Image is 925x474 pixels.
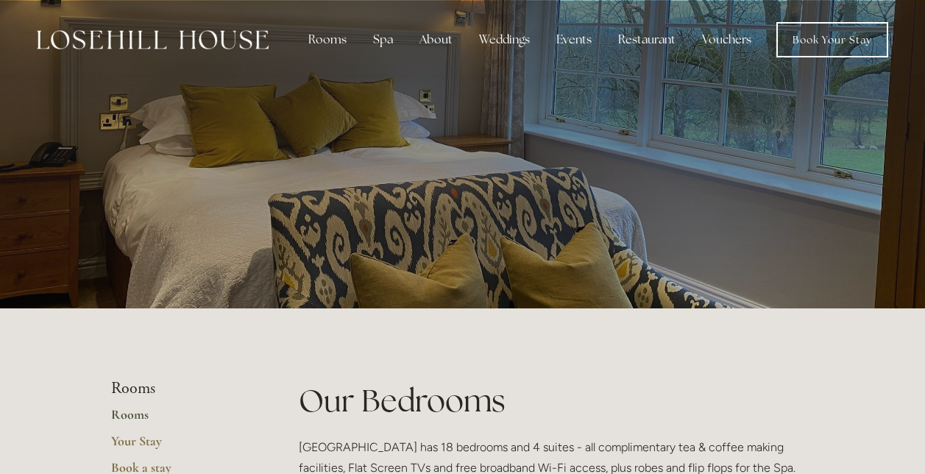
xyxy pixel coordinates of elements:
[297,25,358,54] div: Rooms
[545,25,603,54] div: Events
[467,25,542,54] div: Weddings
[299,379,815,422] h1: Our Bedrooms
[690,25,763,54] a: Vouchers
[111,406,252,433] a: Rooms
[606,25,687,54] div: Restaurant
[37,30,269,49] img: Losehill House
[111,433,252,459] a: Your Stay
[776,22,888,57] a: Book Your Stay
[408,25,464,54] div: About
[111,379,252,398] li: Rooms
[361,25,405,54] div: Spa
